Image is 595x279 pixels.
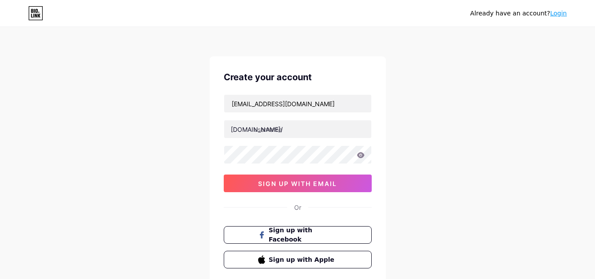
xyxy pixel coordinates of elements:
input: username [224,120,371,138]
span: Sign up with Apple [269,255,337,264]
span: sign up with email [258,180,337,187]
div: Or [294,203,301,212]
button: Sign up with Apple [224,251,372,268]
div: [DOMAIN_NAME]/ [231,125,283,134]
span: Sign up with Facebook [269,226,337,244]
a: Login [550,10,567,17]
input: Email [224,95,371,112]
button: sign up with email [224,175,372,192]
div: Already have an account? [470,9,567,18]
button: Sign up with Facebook [224,226,372,244]
div: Create your account [224,71,372,84]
